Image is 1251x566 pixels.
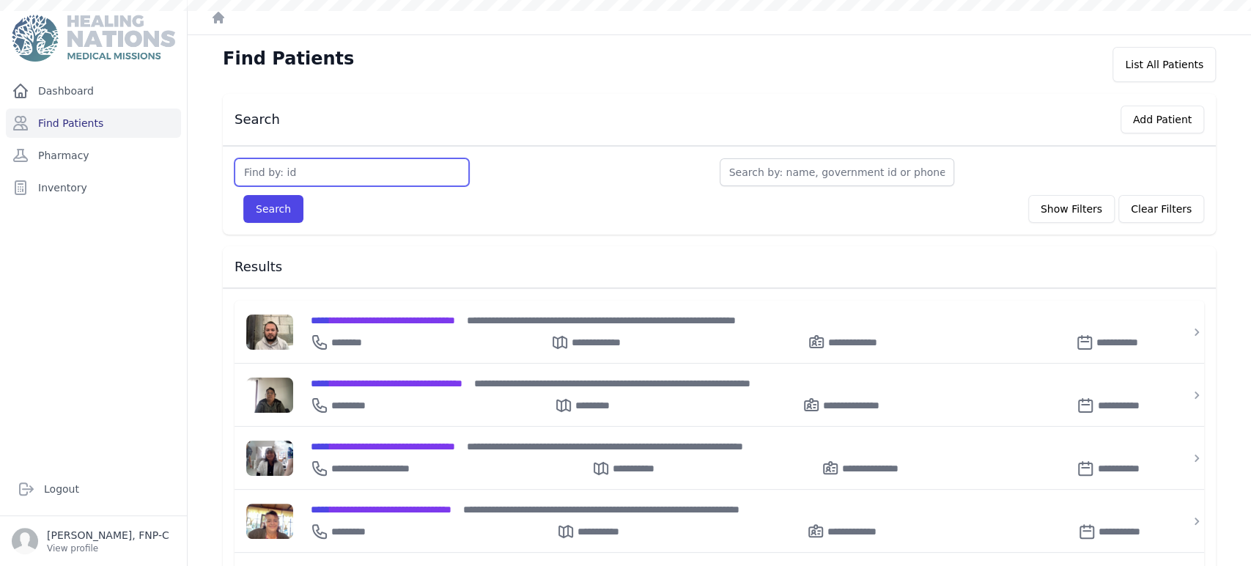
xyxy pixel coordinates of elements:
[47,543,169,554] p: View profile
[1118,195,1204,223] button: Clear Filters
[1121,106,1204,133] button: Add Patient
[1028,195,1115,223] button: Show Filters
[223,47,354,70] h1: Find Patients
[6,109,181,138] a: Find Patients
[6,76,181,106] a: Dashboard
[235,111,280,128] h3: Search
[12,474,175,504] a: Logout
[235,158,469,186] input: Find by: id
[12,15,174,62] img: Medical Missions EMR
[246,504,293,539] img: fvH3HnreMCVEaEMejTjvwEMq9octsUl8AAAACV0RVh0ZGF0ZTpjcmVhdGUAMjAyMy0xMi0xOVQxNjo1MTo0MCswMDowMFnfxL...
[12,528,175,554] a: [PERSON_NAME], FNP-C View profile
[6,173,181,202] a: Inventory
[246,441,293,476] img: dEOdAwAAACV0RVh0ZGF0ZTpjcmVhdGUAMjAyMy0xMi0xOVQxOTo1NTowNiswMDowMJDeijoAAAAldEVYdGRhdGU6bW9kaWZ5A...
[1112,47,1216,82] div: List All Patients
[720,158,954,186] input: Search by: name, government id or phone
[47,528,169,543] p: [PERSON_NAME], FNP-C
[246,378,293,413] img: AAAACV0RVh0ZGF0ZTpjcmVhdGUAMjAyNS0wNi0yNFQxNDozNjo0MiswMDowMABbxBQAAAAldEVYdGRhdGU6bW9kaWZ5ADIwMj...
[235,258,1204,276] h3: Results
[6,141,181,170] a: Pharmacy
[243,195,303,223] button: Search
[246,315,293,350] img: AAAAJXRFWHRkYXRlOm1vZGlmeQAyMDI0LTAyLTI3VDE2OjU4OjA5KzAwOjAwtuO0wwAAAABJRU5ErkJggg==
